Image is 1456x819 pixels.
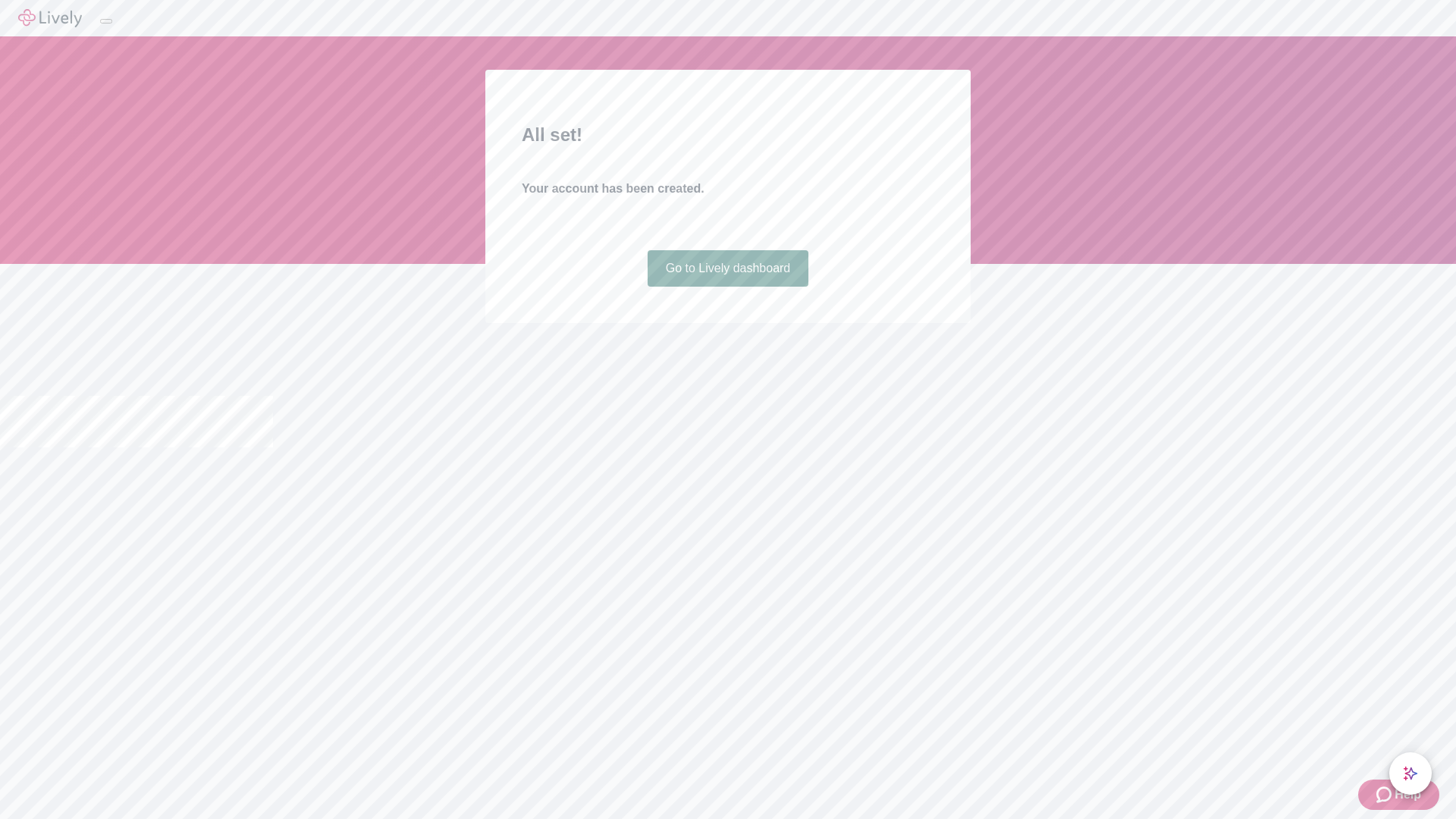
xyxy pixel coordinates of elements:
[18,9,82,27] img: Lively
[1403,766,1418,781] svg: Lively AI Assistant
[648,250,809,287] a: Go to Lively dashboard
[522,121,934,149] h2: All set!
[1389,752,1432,795] button: chat
[522,180,934,198] h4: Your account has been created.
[1395,786,1421,804] span: Help
[1376,786,1395,804] svg: Zendesk support icon
[1358,780,1439,810] button: Zendesk support iconHelp
[100,19,112,24] button: Log out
